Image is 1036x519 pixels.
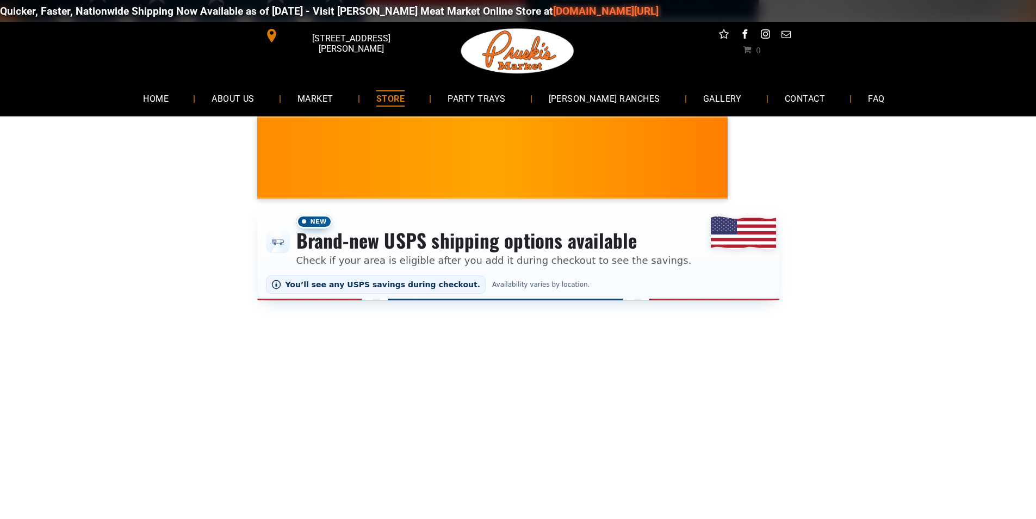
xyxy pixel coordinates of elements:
[296,228,692,252] h3: Brand-new USPS shipping options available
[296,215,332,228] span: New
[431,84,522,113] a: PARTY TRAYS
[687,84,758,113] a: GALLERY
[549,5,655,17] a: [DOMAIN_NAME][URL]
[281,84,350,113] a: MARKET
[281,28,421,59] span: [STREET_ADDRESS][PERSON_NAME]
[737,27,752,44] a: facebook
[768,84,841,113] a: CONTACT
[459,22,576,81] img: Pruski-s+Market+HQ+Logo2-1920w.png
[360,84,421,113] a: STORE
[490,281,592,288] span: Availability varies by location.
[852,84,901,113] a: FAQ
[195,84,271,113] a: ABOUT US
[127,84,185,113] a: HOME
[296,253,692,268] p: Check if your area is eligible after you add it during checkout to see the savings.
[779,27,793,44] a: email
[286,280,481,289] span: You’ll see any USPS savings during checkout.
[717,27,731,44] a: Social network
[532,84,677,113] a: [PERSON_NAME] RANCHES
[723,165,936,183] span: [PERSON_NAME] MARKET
[257,27,424,44] a: [STREET_ADDRESS][PERSON_NAME]
[257,208,779,300] div: Shipping options announcement
[758,27,772,44] a: instagram
[756,45,760,54] span: 0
